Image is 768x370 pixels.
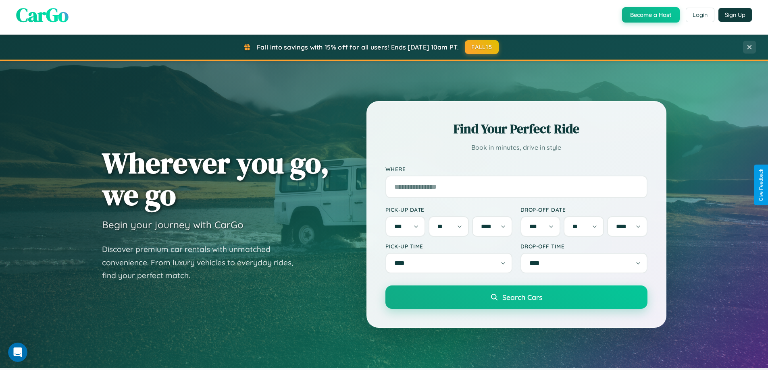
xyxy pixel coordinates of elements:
button: Sign Up [718,8,752,22]
label: Pick-up Date [385,206,512,213]
span: CarGo [16,2,69,28]
iframe: Intercom live chat [8,343,27,362]
label: Pick-up Time [385,243,512,250]
div: Give Feedback [758,169,764,201]
button: Search Cars [385,285,647,309]
h1: Wherever you go, we go [102,147,329,211]
h3: Begin your journey with CarGo [102,219,244,231]
span: Fall into savings with 15% off for all users! Ends [DATE] 10am PT. [257,43,459,51]
button: FALL15 [465,40,499,54]
button: Login [686,8,714,22]
p: Discover premium car rentals with unmatched convenience. From luxury vehicles to everyday rides, ... [102,243,304,282]
h2: Find Your Perfect Ride [385,120,647,138]
label: Drop-off Date [520,206,647,213]
span: Search Cars [502,293,542,302]
label: Where [385,165,647,172]
button: Become a Host [622,7,680,23]
p: Book in minutes, drive in style [385,142,647,153]
label: Drop-off Time [520,243,647,250]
